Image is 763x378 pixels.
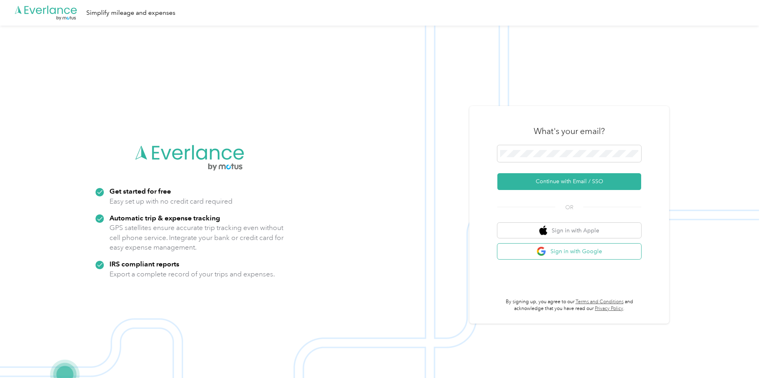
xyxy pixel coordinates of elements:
[497,173,641,190] button: Continue with Email / SSO
[86,8,175,18] div: Simplify mileage and expenses
[109,214,220,222] strong: Automatic trip & expense tracking
[109,269,275,279] p: Export a complete record of your trips and expenses.
[576,299,624,305] a: Terms and Conditions
[497,298,641,312] p: By signing up, you agree to our and acknowledge that you have read our .
[109,187,171,195] strong: Get started for free
[109,196,232,206] p: Easy set up with no credit card required
[595,306,623,312] a: Privacy Policy
[497,244,641,259] button: google logoSign in with Google
[539,226,547,236] img: apple logo
[109,260,179,268] strong: IRS compliant reports
[536,246,546,256] img: google logo
[109,223,284,252] p: GPS satellites ensure accurate trip tracking even without cell phone service. Integrate your bank...
[534,126,605,137] h3: What's your email?
[555,203,583,212] span: OR
[497,223,641,238] button: apple logoSign in with Apple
